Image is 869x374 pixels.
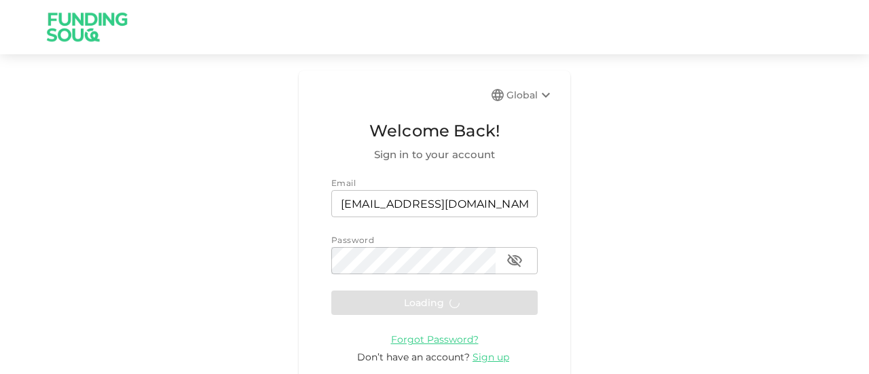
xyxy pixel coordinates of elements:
[391,333,479,345] a: Forgot Password?
[357,351,470,363] span: Don’t have an account?
[391,333,479,345] span: Forgot Password?
[331,178,356,188] span: Email
[506,87,554,103] div: Global
[331,247,496,274] input: password
[331,147,538,163] span: Sign in to your account
[331,235,374,245] span: Password
[331,118,538,144] span: Welcome Back!
[473,351,509,363] span: Sign up
[331,190,538,217] input: email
